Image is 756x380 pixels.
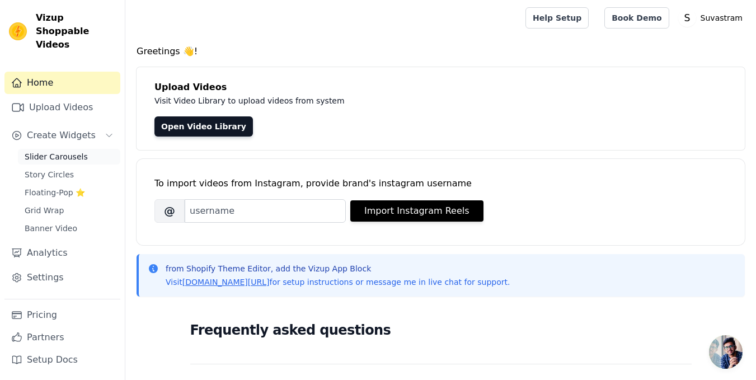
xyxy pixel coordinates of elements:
a: Floating-Pop ⭐ [18,185,120,200]
a: Upload Videos [4,96,120,119]
a: Partners [4,326,120,349]
text: S [684,12,690,24]
a: Pricing [4,304,120,326]
a: Setup Docs [4,349,120,371]
div: Open chat [709,335,743,369]
h4: Upload Videos [154,81,727,94]
a: Home [4,72,120,94]
input: username [185,199,346,223]
p: Visit for setup instructions or message me in live chat for support. [166,276,510,288]
img: Vizup [9,22,27,40]
a: Banner Video [18,221,120,236]
button: Create Widgets [4,124,120,147]
span: Vizup Shoppable Videos [36,11,116,51]
div: To import videos from Instagram, provide brand's instagram username [154,177,727,190]
p: Suvastram [696,8,747,28]
span: Story Circles [25,169,74,180]
button: S Suvastram [678,8,747,28]
span: @ [154,199,185,223]
a: Book Demo [604,7,669,29]
a: Slider Carousels [18,149,120,165]
button: Import Instagram Reels [350,200,483,222]
p: Visit Video Library to upload videos from system [154,94,656,107]
h4: Greetings 👋! [137,45,745,58]
a: [DOMAIN_NAME][URL] [182,278,270,287]
h2: Frequently asked questions [190,319,692,341]
a: Help Setup [525,7,589,29]
span: Slider Carousels [25,151,88,162]
a: Analytics [4,242,120,264]
span: Banner Video [25,223,77,234]
span: Create Widgets [27,129,96,142]
a: Open Video Library [154,116,253,137]
a: Grid Wrap [18,203,120,218]
a: Story Circles [18,167,120,182]
a: Settings [4,266,120,289]
span: Grid Wrap [25,205,64,216]
span: Floating-Pop ⭐ [25,187,85,198]
p: from Shopify Theme Editor, add the Vizup App Block [166,263,510,274]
